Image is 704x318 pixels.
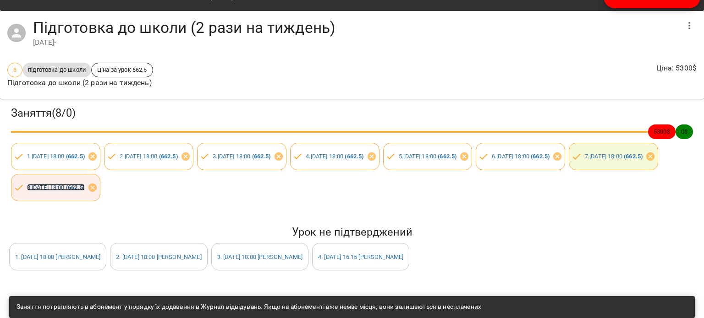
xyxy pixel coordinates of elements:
[656,63,697,74] p: Ціна : 5300 $
[92,65,153,74] span: Ціна за урок 662.5
[33,37,678,48] div: [DATE] -
[159,153,178,160] b: ( 662.5 )
[383,143,473,170] div: 5.[DATE] 18:00 (662.5)
[345,153,363,160] b: ( 662.5 )
[624,153,643,160] b: ( 662.5 )
[7,77,153,88] p: Підготовка до школи (2 рази на тиждень)
[22,65,91,74] span: підготовка до школи
[676,127,693,136] span: 0 $
[585,153,643,160] a: 7.[DATE] 18:00 (662.5)
[27,153,85,160] a: 1.[DATE] 18:00 (662.5)
[33,18,678,37] h4: Підготовка до школи (2 рази на тиждень)
[11,174,100,201] div: 8.[DATE] 18:00 (662.5)
[11,143,100,170] div: 1.[DATE] 18:00 (662.5)
[399,153,456,160] a: 5.[DATE] 18:00 (662.5)
[213,153,270,160] a: 3.[DATE] 18:00 (662.5)
[252,153,271,160] b: ( 662.5 )
[492,153,550,160] a: 6.[DATE] 18:00 (662.5)
[306,153,363,160] a: 4.[DATE] 18:00 (662.5)
[16,299,481,315] div: Заняття потрапляють в абонемент у порядку їх додавання в Журнал відвідувань. Якщо на абонементі в...
[438,153,456,160] b: ( 662.5 )
[11,106,693,120] h3: Заняття ( 8 / 0 )
[648,127,676,136] span: 5300 $
[116,253,201,260] a: 2. [DATE] 18:00 [PERSON_NAME]
[27,184,85,191] a: 8.[DATE] 18:00 (662.5)
[476,143,565,170] div: 6.[DATE] 18:00 (662.5)
[569,143,658,170] div: 7.[DATE] 18:00 (662.5)
[66,184,85,191] b: ( 662.5 )
[531,153,550,160] b: ( 662.5 )
[66,153,85,160] b: ( 662.5 )
[318,253,403,260] a: 4. [DATE] 16:15 [PERSON_NAME]
[217,253,302,260] a: 3. [DATE] 18:00 [PERSON_NAME]
[120,153,177,160] a: 2.[DATE] 18:00 (662.5)
[197,143,286,170] div: 3.[DATE] 18:00 (662.5)
[9,225,695,239] h5: Урок не підтверджений
[15,253,100,260] a: 1. [DATE] 18:00 [PERSON_NAME]
[104,143,193,170] div: 2.[DATE] 18:00 (662.5)
[8,65,22,74] span: 8
[290,143,379,170] div: 4.[DATE] 18:00 (662.5)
